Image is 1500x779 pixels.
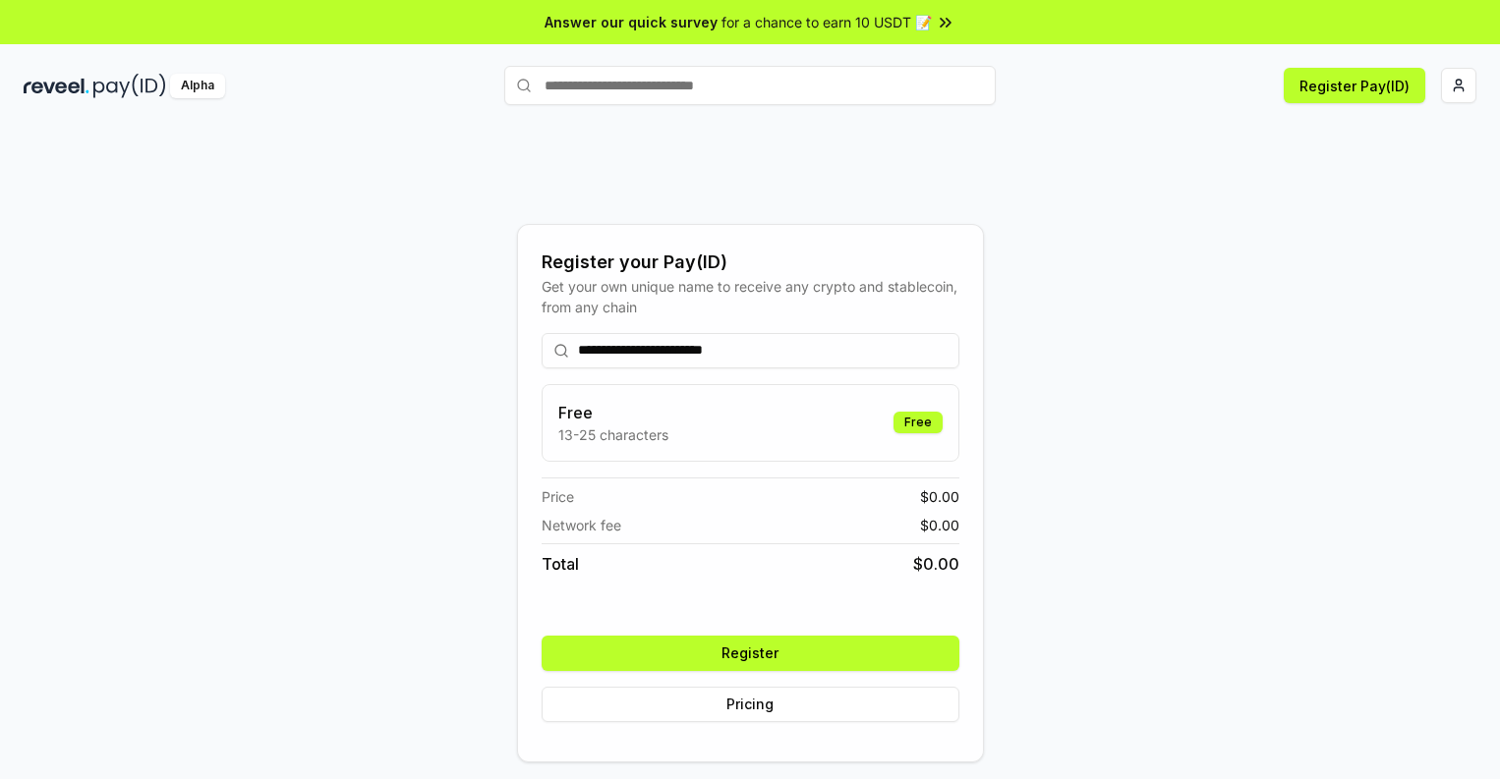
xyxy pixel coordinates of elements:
[93,74,166,98] img: pay_id
[1284,68,1425,103] button: Register Pay(ID)
[24,74,89,98] img: reveel_dark
[542,636,959,671] button: Register
[542,687,959,722] button: Pricing
[542,249,959,276] div: Register your Pay(ID)
[920,486,959,507] span: $ 0.00
[542,515,621,535] span: Network fee
[545,12,718,32] span: Answer our quick survey
[721,12,932,32] span: for a chance to earn 10 USDT 📝
[913,552,959,576] span: $ 0.00
[542,276,959,317] div: Get your own unique name to receive any crypto and stablecoin, from any chain
[542,552,579,576] span: Total
[558,401,668,424] h3: Free
[558,424,668,445] p: 13-25 characters
[170,74,225,98] div: Alpha
[894,412,943,433] div: Free
[542,486,574,507] span: Price
[920,515,959,535] span: $ 0.00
